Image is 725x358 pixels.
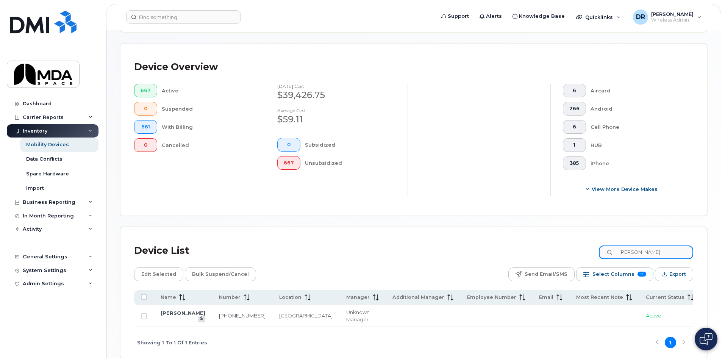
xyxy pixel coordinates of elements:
[161,310,205,316] a: [PERSON_NAME]
[141,88,151,94] span: 667
[599,245,693,259] input: Search Device List ...
[569,124,580,130] span: 6
[277,84,395,89] h4: [DATE] cost
[126,10,241,24] input: Find something...
[646,313,661,319] span: Active
[162,84,253,97] div: Active
[277,89,395,102] div: $39,426.75
[563,138,586,152] button: 1
[585,14,613,20] span: Quicklinks
[651,17,694,23] span: Wireless Admin
[646,294,684,301] span: Current Status
[134,57,218,77] div: Device Overview
[636,13,645,22] span: DR
[591,84,681,97] div: Aircard
[467,294,516,301] span: Employee Number
[141,142,151,148] span: 0
[592,186,658,193] span: View More Device Makes
[519,13,565,20] span: Knowledge Base
[576,267,653,281] button: Select Columns 15
[134,138,157,152] button: 0
[192,269,249,280] span: Bulk Suspend/Cancel
[137,337,207,348] span: Showing 1 To 1 Of 1 Entries
[279,294,302,301] span: Location
[576,294,623,301] span: Most Recent Note
[637,272,646,277] span: 15
[277,113,395,126] div: $59.11
[569,142,580,148] span: 1
[448,13,469,20] span: Support
[591,156,681,170] div: iPhone
[161,294,176,301] span: Name
[305,156,396,170] div: Unsubsidized
[134,84,157,97] button: 667
[134,102,157,116] button: 0
[279,313,333,319] span: [GEOGRAPHIC_DATA]
[141,106,151,112] span: 0
[219,294,241,301] span: Number
[508,267,575,281] button: Send Email/SMS
[277,108,395,113] h4: Average cost
[134,120,157,134] button: 661
[141,269,176,280] span: Edit Selected
[474,9,507,24] a: Alerts
[591,120,681,134] div: Cell Phone
[700,333,712,345] img: Open chat
[486,13,502,20] span: Alerts
[284,142,294,148] span: 0
[563,182,681,196] button: View More Device Makes
[284,160,294,166] span: 667
[563,156,586,170] button: 385
[134,267,183,281] button: Edit Selected
[507,9,570,24] a: Knowledge Base
[277,156,300,170] button: 667
[591,102,681,116] div: Android
[569,160,580,166] span: 385
[669,269,686,280] span: Export
[563,120,586,134] button: 6
[563,84,586,97] button: 6
[591,138,681,152] div: HUB
[525,269,567,280] span: Send Email/SMS
[436,9,474,24] a: Support
[665,337,676,348] button: Page 1
[655,267,693,281] button: Export
[569,88,580,94] span: 6
[219,313,266,319] a: [PHONE_NUMBER]
[162,138,253,152] div: Cancelled
[628,9,707,25] div: Danielle Robertson
[185,267,256,281] button: Bulk Suspend/Cancel
[592,269,634,280] span: Select Columns
[162,120,253,134] div: With Billing
[651,11,694,17] span: [PERSON_NAME]
[569,106,580,112] span: 266
[305,138,396,152] div: Subsidized
[563,102,586,116] button: 266
[198,316,205,322] a: View Last Bill
[392,294,444,301] span: Additional Manager
[539,294,553,301] span: Email
[277,138,300,152] button: 0
[571,9,626,25] div: Quicklinks
[134,241,189,261] div: Device List
[141,124,151,130] span: 661
[346,309,379,323] div: Unknown Manager
[346,294,370,301] span: Manager
[162,102,253,116] div: Suspended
